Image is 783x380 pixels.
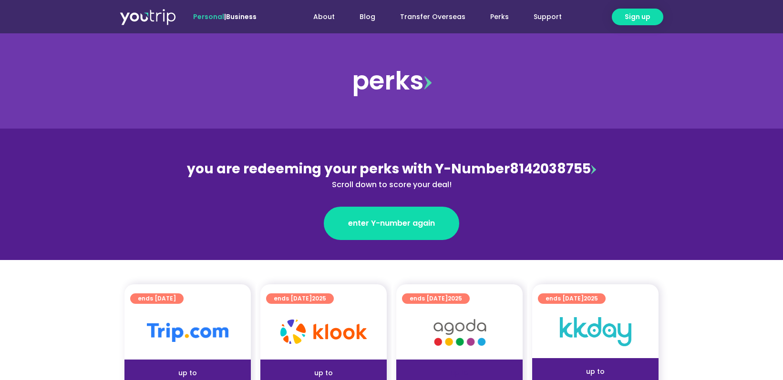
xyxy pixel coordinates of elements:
span: up to [451,368,468,378]
span: 2025 [448,294,462,302]
span: ends [DATE] [546,293,598,304]
span: ends [DATE] [410,293,462,304]
a: Blog [347,8,388,26]
span: Personal [193,12,224,21]
div: up to [132,368,243,378]
span: Sign up [625,12,650,22]
a: ends [DATE]2025 [402,293,470,304]
a: Transfer Overseas [388,8,478,26]
span: enter Y-number again [348,218,435,229]
a: Perks [478,8,521,26]
a: Sign up [612,9,663,25]
nav: Menu [282,8,574,26]
a: Support [521,8,574,26]
div: 8142038755 [185,159,598,190]
a: ends [DATE] [130,293,184,304]
div: Scroll down to score your deal! [185,179,598,190]
span: ends [DATE] [274,293,326,304]
a: ends [DATE]2025 [538,293,606,304]
div: up to [540,367,651,377]
div: up to [268,368,379,378]
a: enter Y-number again [324,207,459,240]
span: you are redeeming your perks with Y-Number [187,160,510,178]
span: ends [DATE] [138,293,176,304]
a: About [301,8,347,26]
span: 2025 [584,294,598,302]
span: 2025 [312,294,326,302]
a: ends [DATE]2025 [266,293,334,304]
span: | [193,12,257,21]
a: Business [226,12,257,21]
